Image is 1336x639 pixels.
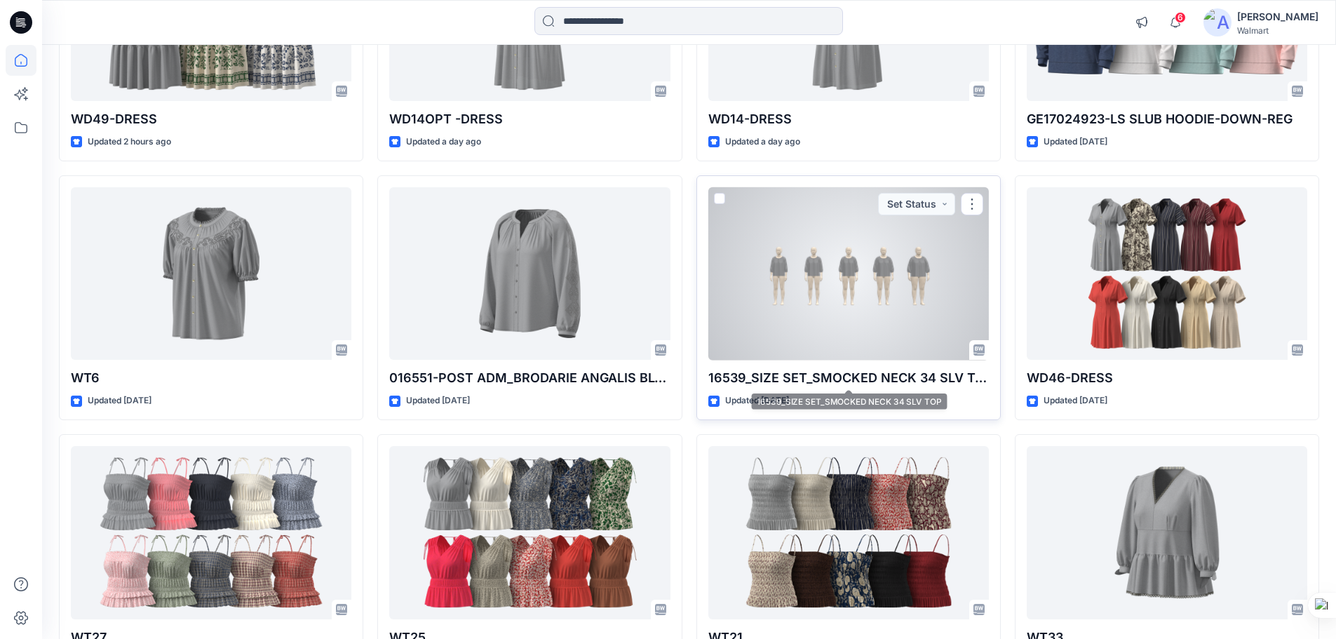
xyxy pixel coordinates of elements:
p: WD49-DRESS [71,109,351,129]
div: [PERSON_NAME] [1237,8,1318,25]
a: WT33 [1027,446,1307,619]
p: Updated [DATE] [1044,394,1107,408]
p: WD14OPT -DRESS [389,109,670,129]
p: Updated 2 hours ago [88,135,171,149]
div: Walmart [1237,25,1318,36]
a: 016551-POST ADM_BRODARIE ANGALIS BLOUSE [389,187,670,361]
p: 016551-POST ADM_BRODARIE ANGALIS BLOUSE [389,368,670,388]
a: WT21 [708,446,989,619]
p: Updated [DATE] [725,394,789,408]
p: Updated a day ago [725,135,800,149]
a: WD46-DRESS [1027,187,1307,361]
p: WT6 [71,368,351,388]
img: avatar [1203,8,1232,36]
p: WD46-DRESS [1027,368,1307,388]
a: WT25 [389,446,670,619]
p: Updated [DATE] [406,394,470,408]
p: Updated [DATE] [88,394,151,408]
a: 16539_SIZE SET_SMOCKED NECK 34 SLV TOP [708,187,989,361]
a: WT27 [71,446,351,619]
a: WT6 [71,187,351,361]
p: GE17024923-LS SLUB HOODIE-DOWN-REG [1027,109,1307,129]
p: Updated a day ago [406,135,481,149]
span: 6 [1175,12,1186,23]
p: WD14-DRESS [708,109,989,129]
p: 16539_SIZE SET_SMOCKED NECK 34 SLV TOP [708,368,989,388]
p: Updated [DATE] [1044,135,1107,149]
